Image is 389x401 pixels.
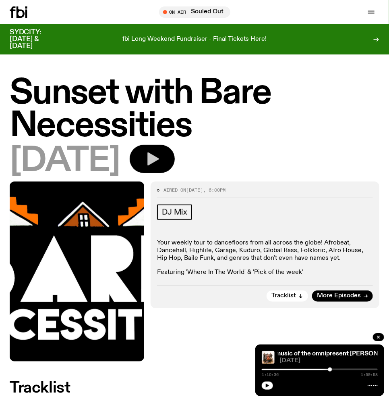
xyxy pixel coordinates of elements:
span: DJ Mix [162,208,187,217]
button: Tracklist [267,290,308,302]
span: Tracklist [271,293,296,299]
h2: Tracklist [10,381,379,395]
span: Aired on [163,187,186,193]
p: Your weekly tour to dancefloors from all across the globe! Afrobeat, Dancehall, Highlife, Garage,... [157,239,373,263]
p: fbi Long Weekend Fundraiser - Final Tickets Here! [122,36,267,43]
span: [DATE] [10,145,120,178]
h3: SYDCITY: [DATE] & [DATE] [10,29,61,50]
span: [DATE] [186,187,203,193]
img: Bare Necessities [10,182,144,361]
p: Featuring 'Where In The World' & 'Pick of the week' [157,269,373,276]
span: , 6:00pm [203,187,226,193]
img: All seven members of Kokoroko either standing, sitting or spread out on the ground. They are hudd... [262,351,275,364]
a: DJ Mix [157,205,192,220]
a: More Episodes [312,290,373,302]
span: 1:10:36 [262,373,279,377]
h1: Sunset with Bare Necessities [10,77,379,142]
span: More Episodes [317,293,361,299]
span: [DATE] [279,358,378,364]
button: On AirSouled Out [159,6,230,18]
span: 1:59:58 [361,373,378,377]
